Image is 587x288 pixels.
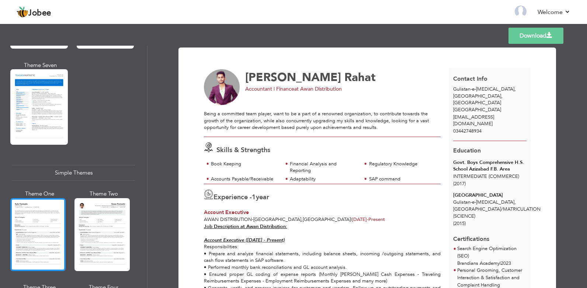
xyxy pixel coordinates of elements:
[352,216,385,223] span: Present
[453,173,519,180] span: INTERMEDIATE (COMMERCE)
[245,85,294,92] span: Accountant | Finance
[515,6,527,17] img: Profile Img
[367,216,368,223] span: -
[12,165,135,181] div: Simple Themes
[538,8,570,17] a: Welcome
[369,176,437,183] div: SAP command
[76,190,131,198] div: Theme Two
[204,216,252,223] span: Awan Distribution
[453,75,487,83] span: Contact Info
[294,85,342,92] span: at Awan Distribution
[301,216,303,223] span: ,
[211,176,278,183] div: Accounts Payable/Receivable
[17,6,51,18] a: Jobee
[213,193,252,202] span: Experience -
[453,86,516,106] span: Gulistan-e-[MEDICAL_DATA], [GEOGRAPHIC_DATA], [GEOGRAPHIC_DATA]
[290,161,357,174] div: Financial Analysis and Reporting
[204,223,287,230] u: Job Description at Awan Distribution:
[253,216,301,223] span: [GEOGRAPHIC_DATA]
[453,180,466,187] span: (2017)
[508,28,563,44] a: Download
[453,159,527,173] div: Govt. Boys Comprehensive H.S. School Azizabad F.B. Area
[211,161,278,168] div: Book Keeping
[344,70,376,85] span: Rahat
[204,209,249,216] span: Account Executive
[453,106,501,113] span: [GEOGRAPHIC_DATA]
[204,110,441,131] div: Being a committed team player, want to be a part of a renowned organization, to contribute toward...
[453,192,527,199] div: [GEOGRAPHIC_DATA]
[290,176,357,183] div: Adaptability
[453,114,494,127] span: [EMAIL_ADDRESS][DOMAIN_NAME]
[352,216,368,223] span: [DATE]
[252,216,253,223] span: -
[457,260,527,267] p: Brandians Academy 2023
[252,193,256,202] span: 1
[303,216,351,223] span: [GEOGRAPHIC_DATA]
[204,69,240,105] img: No image
[369,161,437,168] div: Regulatory Knowledge
[501,206,503,213] span: /
[453,229,489,243] span: Certifications
[453,147,481,155] span: Education
[28,9,51,17] span: Jobee
[500,260,501,267] span: |
[453,220,466,227] span: (2015)
[216,145,270,155] span: Skills & Strengths
[453,128,482,134] span: 03442748934
[351,216,352,223] span: |
[457,245,517,259] span: Search Engine Optimization (SEO)
[204,237,285,243] u: Account Executive ([DATE] - Present)
[245,70,341,85] span: [PERSON_NAME]
[252,193,269,202] label: year
[453,199,541,219] span: Gulistan-e-[MEDICAL_DATA], [GEOGRAPHIC_DATA] MATRICULATION (SCIENCE)
[12,62,69,69] div: Theme Seven
[12,190,67,198] div: Theme One
[17,6,28,18] img: jobee.io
